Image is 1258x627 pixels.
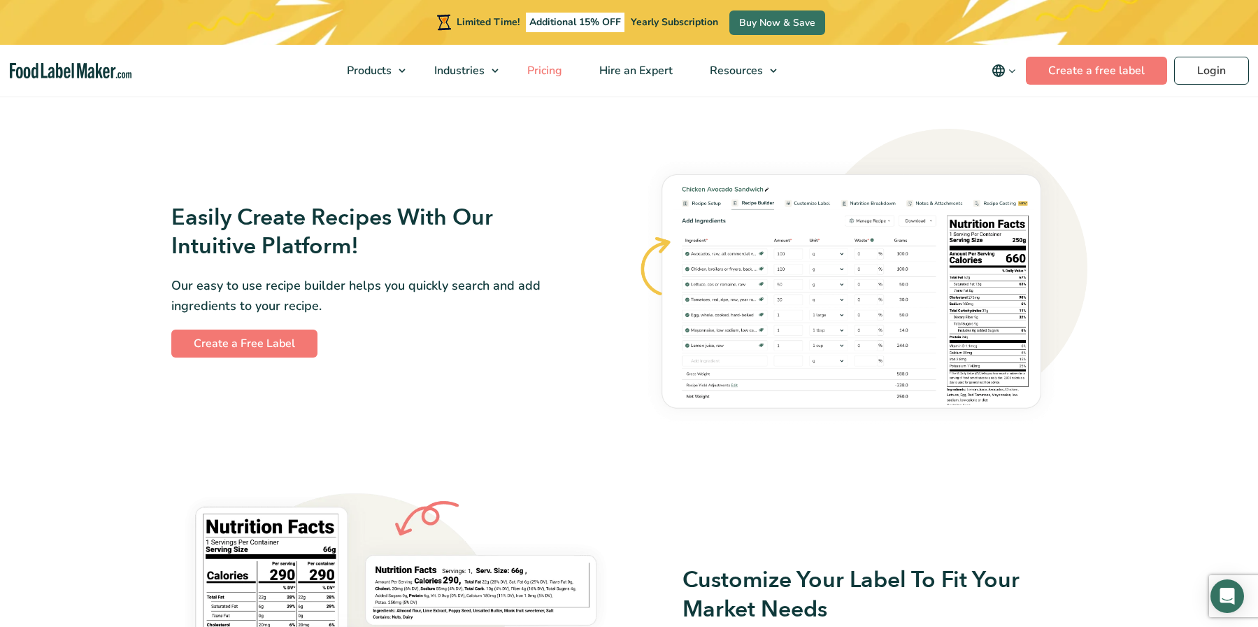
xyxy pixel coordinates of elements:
[171,204,576,262] h3: Easily Create Recipes With Our Intuitive Platform!
[416,45,506,97] a: Industries
[430,63,486,78] span: Industries
[1210,579,1244,613] div: Open Intercom Messenger
[1026,57,1167,85] a: Create a free label
[171,276,576,316] p: Our easy to use recipe builder helps you quickly search and add ingredients to your recipe.
[682,566,1087,624] h3: Customize Your Label To Fit Your Market Needs
[329,45,413,97] a: Products
[1174,57,1249,85] a: Login
[343,63,393,78] span: Products
[457,15,520,29] span: Limited Time!
[595,63,674,78] span: Hire an Expert
[692,45,784,97] a: Resources
[581,45,688,97] a: Hire an Expert
[523,63,564,78] span: Pricing
[171,330,317,358] a: Create a Free Label
[706,63,764,78] span: Resources
[509,45,578,97] a: Pricing
[729,10,825,35] a: Buy Now & Save
[631,15,718,29] span: Yearly Subscription
[526,13,624,32] span: Additional 15% OFF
